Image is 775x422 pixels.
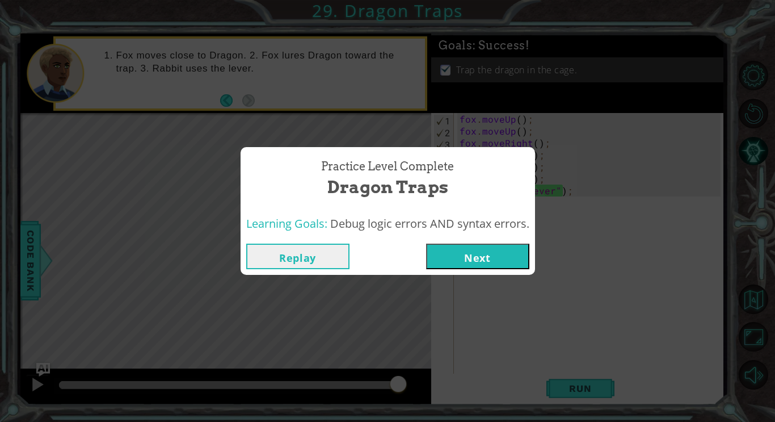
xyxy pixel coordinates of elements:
span: Practice Level Complete [321,158,454,175]
button: Next [426,244,529,269]
span: Learning Goals: [246,216,327,231]
button: Replay [246,244,349,269]
span: Debug logic errors AND syntax errors. [330,216,529,231]
span: Dragon Traps [327,175,448,199]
